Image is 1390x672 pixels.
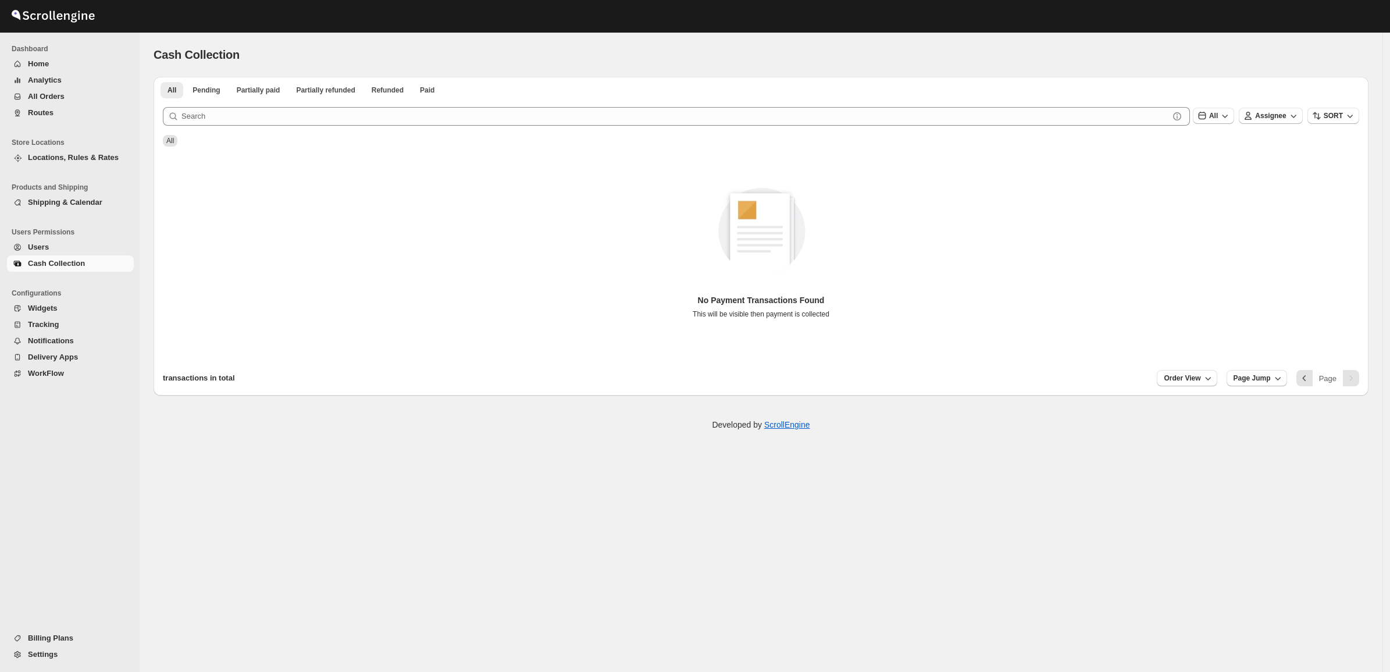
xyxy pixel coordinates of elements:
span: Settings [28,650,58,659]
span: Pending [193,86,220,95]
button: All [1193,108,1234,124]
span: Order View [1164,374,1200,383]
button: Notifications [7,333,134,349]
button: Previous [1296,370,1313,386]
button: Routes [7,105,134,121]
span: Store Locations [12,138,134,147]
span: Routes [28,108,54,117]
span: Locations, Rules & Rates [28,153,119,162]
span: Shipping & Calendar [28,198,102,207]
button: Analytics [7,72,134,88]
button: Order View [1157,370,1217,386]
span: Assignee [1255,112,1286,120]
span: All [166,137,174,145]
span: Cash Collection [154,48,240,61]
span: Refunded [372,86,404,95]
span: Delivery Apps [28,353,78,361]
button: Tracking [7,317,134,333]
span: Page Jump [1234,374,1271,383]
a: ScrollEngine [764,420,810,429]
span: SORT [1324,112,1343,120]
button: Locations, Rules & Rates [7,150,134,166]
span: Dashboard [12,44,134,54]
span: All Orders [28,92,65,101]
span: Analytics [28,76,62,84]
button: WorkFlow [7,365,134,382]
span: All [1209,112,1218,120]
span: Tracking [28,320,59,329]
button: Delivery Apps [7,349,134,365]
span: Billing Plans [28,634,73,642]
span: Partially refunded [296,86,355,95]
span: Home [28,59,49,68]
p: Developed by [712,419,810,431]
button: Page Jump [1227,370,1287,386]
button: Assignee [1239,108,1302,124]
span: Notifications [28,336,74,345]
span: All [167,86,176,95]
input: Search [181,107,1169,126]
button: Billing Plans [7,630,134,646]
button: SORT [1307,108,1359,124]
button: Settings [7,646,134,663]
span: Products and Shipping [12,183,134,192]
span: Partially paid [237,86,280,95]
nav: Pagination [1296,370,1359,386]
p: No Payment Transactions Found [693,294,829,306]
span: Widgets [28,304,57,312]
button: Users [7,239,134,255]
button: All Orders [7,88,134,105]
button: Shipping & Calendar [7,194,134,211]
button: Home [7,56,134,72]
button: Cash Collection [7,255,134,272]
p: This will be visible then payment is collected [693,310,829,319]
span: Users Permissions [12,227,134,237]
span: Page [1319,374,1336,383]
span: Cash Collection [28,259,85,268]
span: Paid [420,86,434,95]
span: Users [28,243,49,251]
span: WorkFlow [28,369,64,378]
button: Widgets [7,300,134,317]
span: transactions in total [163,374,235,382]
span: Configurations [12,289,134,298]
